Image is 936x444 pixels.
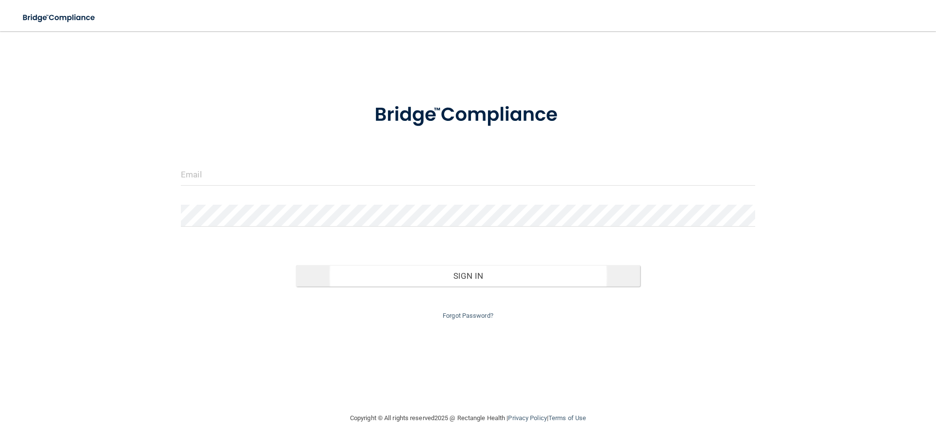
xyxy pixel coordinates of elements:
[296,265,641,287] button: Sign In
[290,403,646,434] div: Copyright © All rights reserved 2025 @ Rectangle Health | |
[15,8,104,28] img: bridge_compliance_login_screen.278c3ca4.svg
[548,414,586,422] a: Terms of Use
[443,312,493,319] a: Forgot Password?
[181,164,755,186] input: Email
[508,414,546,422] a: Privacy Policy
[354,90,582,140] img: bridge_compliance_login_screen.278c3ca4.svg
